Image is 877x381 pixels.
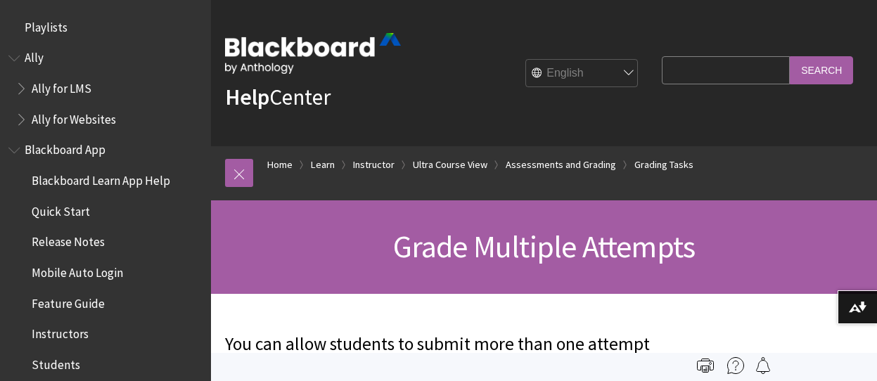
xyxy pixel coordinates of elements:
[32,200,90,219] span: Quick Start
[225,83,269,111] strong: Help
[32,231,105,250] span: Release Notes
[727,357,744,374] img: More help
[697,357,714,374] img: Print
[25,46,44,65] span: Ally
[25,138,105,157] span: Blackboard App
[526,60,639,88] select: Site Language Selector
[311,156,335,174] a: Learn
[8,15,203,39] nav: Book outline for Playlists
[225,83,331,111] a: HelpCenter
[32,323,89,342] span: Instructors
[393,227,696,266] span: Grade Multiple Attempts
[32,353,80,372] span: Students
[25,15,68,34] span: Playlists
[32,261,123,280] span: Mobile Auto Login
[353,156,395,174] a: Instructor
[634,156,693,174] a: Grading Tasks
[32,169,170,188] span: Blackboard Learn App Help
[755,357,772,374] img: Follow this page
[790,56,853,84] input: Search
[32,108,116,127] span: Ally for Websites
[225,33,401,74] img: Blackboard by Anthology
[506,156,616,174] a: Assessments and Grading
[267,156,293,174] a: Home
[32,77,91,96] span: Ally for LMS
[413,156,487,174] a: Ultra Course View
[32,292,105,311] span: Feature Guide
[8,46,203,131] nav: Book outline for Anthology Ally Help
